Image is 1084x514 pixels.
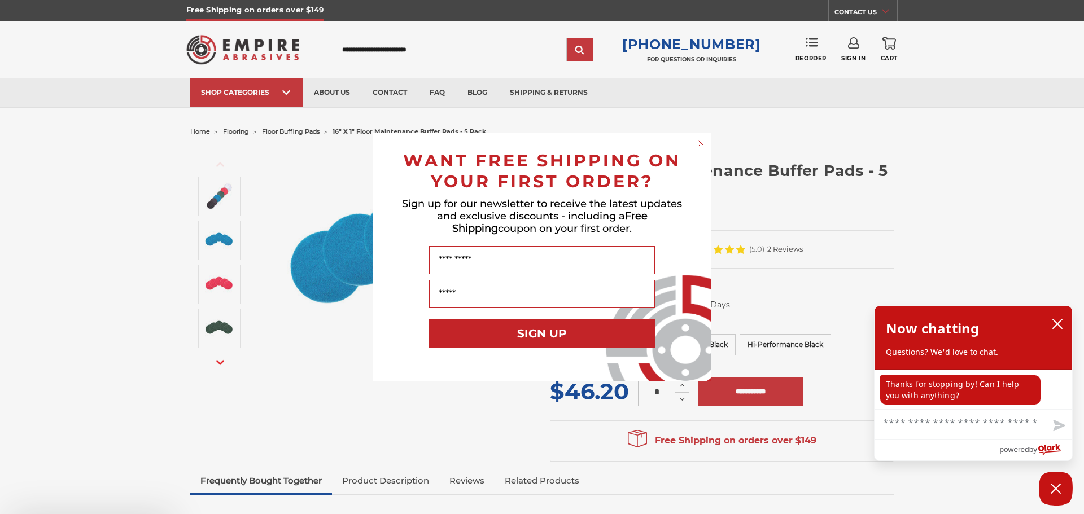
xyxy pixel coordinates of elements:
button: Close dialog [696,138,707,149]
span: WANT FREE SHIPPING ON YOUR FIRST ORDER? [403,150,681,192]
span: powered [999,442,1029,456]
button: close chatbox [1048,315,1066,332]
div: chat [875,370,1072,409]
button: SIGN UP [429,319,655,348]
span: by [1029,442,1037,456]
div: olark chatbox [874,305,1073,461]
p: Questions? We'd love to chat. [886,346,1061,358]
p: Thanks for stopping by! Can I help you with anything? [880,375,1041,405]
button: Send message [1044,413,1072,439]
button: Close Chatbox [1039,472,1073,506]
a: Powered by Olark [999,440,1072,460]
span: Sign up for our newsletter to receive the latest updates and exclusive discounts - including a co... [402,197,682,235]
h2: Now chatting [886,317,979,340]
span: Free Shipping [452,210,648,235]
